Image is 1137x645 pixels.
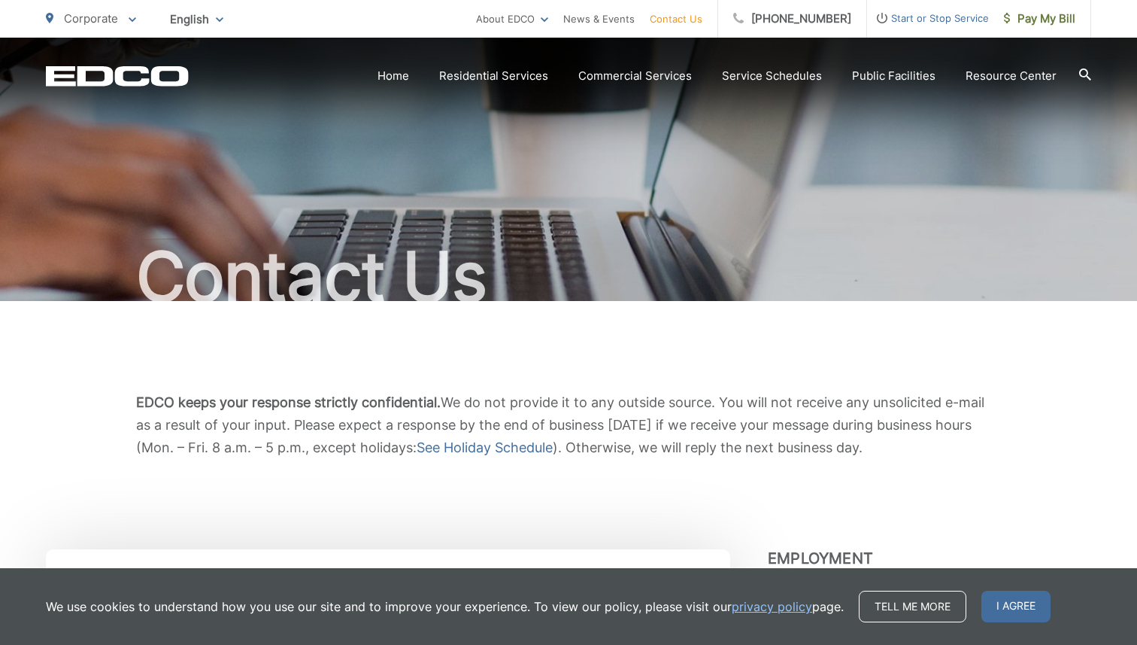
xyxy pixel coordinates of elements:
a: Service Schedules [722,67,822,85]
span: English [159,6,235,32]
span: I agree [981,591,1051,622]
p: We do not provide it to any outside source. You will not receive any unsolicited e-mail as a resu... [136,391,1001,459]
a: Public Facilities [852,67,935,85]
a: Resource Center [966,67,1057,85]
a: About EDCO [476,10,548,28]
a: EDCD logo. Return to the homepage. [46,65,189,87]
span: Pay My Bill [1004,10,1075,28]
span: Corporate [64,11,118,26]
a: See Holiday Schedule [417,437,553,459]
a: Contact Us [650,10,702,28]
a: Residential Services [439,67,548,85]
a: Tell me more [859,591,966,622]
a: Commercial Services [578,67,692,85]
a: News & Events [563,10,635,28]
p: We use cookies to understand how you use our site and to improve your experience. To view our pol... [46,598,844,616]
a: Home [377,67,409,85]
a: privacy policy [732,598,812,616]
b: EDCO keeps your response strictly confidential. [136,394,441,410]
h1: Contact Us [46,239,1091,315]
h3: Employment [768,549,1091,567]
